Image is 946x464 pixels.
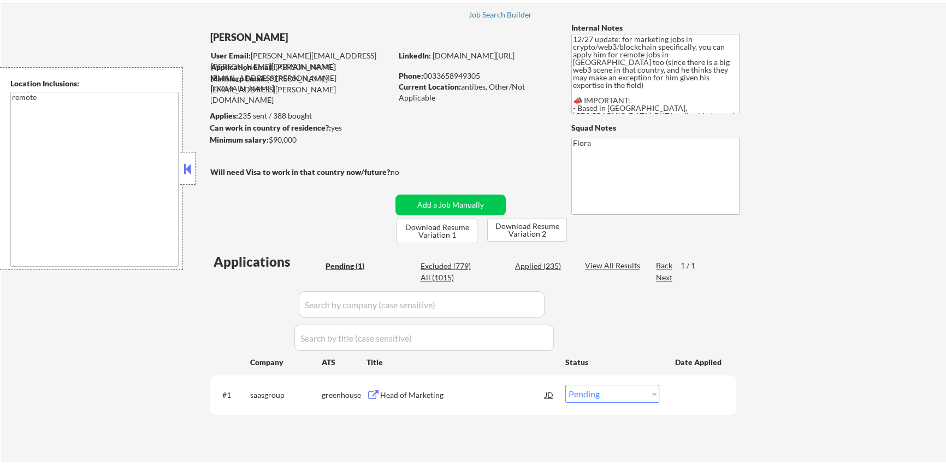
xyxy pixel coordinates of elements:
[397,219,477,243] button: Download Resume Variation 1
[210,135,269,144] strong: Minimum salary:
[399,81,553,103] div: antibes, Other/Not Applicable
[433,51,515,60] a: [DOMAIN_NAME][URL]
[656,272,673,283] div: Next
[211,62,392,94] div: [PERSON_NAME][EMAIL_ADDRESS][PERSON_NAME][DOMAIN_NAME]
[399,71,423,80] strong: Phone:
[210,167,392,177] strong: Will need Visa to work in that country now/future?:
[585,260,643,271] div: View All Results
[571,122,740,133] div: Squad Notes
[399,71,553,81] div: 0033658949305
[380,390,545,401] div: Head of Marketing
[250,357,322,368] div: Company
[571,22,740,33] div: Internal Notes
[515,261,570,272] div: Applied (235)
[211,62,275,72] strong: Application Email:
[322,390,366,401] div: greenhouse
[391,167,422,178] div: no
[250,390,322,401] div: saasgroup
[210,31,435,44] div: [PERSON_NAME]
[211,51,251,60] strong: User Email:
[399,82,461,91] strong: Current Location:
[675,357,723,368] div: Date Applied
[210,73,392,105] div: [PERSON_NAME][EMAIL_ADDRESS][PERSON_NAME][DOMAIN_NAME]
[487,219,567,242] button: Download Resume Variation 2
[214,255,322,268] div: Applications
[210,110,392,121] div: 235 sent / 388 bought
[294,325,554,351] input: Search by title (case sensitive)
[420,261,475,272] div: Excluded (779)
[210,122,388,133] div: yes
[565,352,659,372] div: Status
[210,74,267,83] strong: Mailslurp Email:
[322,357,366,368] div: ATS
[210,111,238,120] strong: Applies:
[210,123,331,132] strong: Can work in country of residence?:
[222,390,241,401] div: #1
[681,260,706,271] div: 1 / 1
[468,11,532,19] div: Job Search Builder
[399,51,431,60] strong: LinkedIn:
[544,385,555,404] div: JD
[366,357,555,368] div: Title
[211,50,392,72] div: [PERSON_NAME][EMAIL_ADDRESS][PERSON_NAME][DOMAIN_NAME]
[468,10,532,21] a: Job Search Builder
[210,134,392,145] div: $90,000
[395,195,506,215] button: Add a Job Manually
[326,261,380,272] div: Pending (1)
[656,260,673,271] div: Back
[299,291,545,318] input: Search by company (case sensitive)
[10,78,179,89] div: Location Inclusions:
[420,272,475,283] div: All (1015)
